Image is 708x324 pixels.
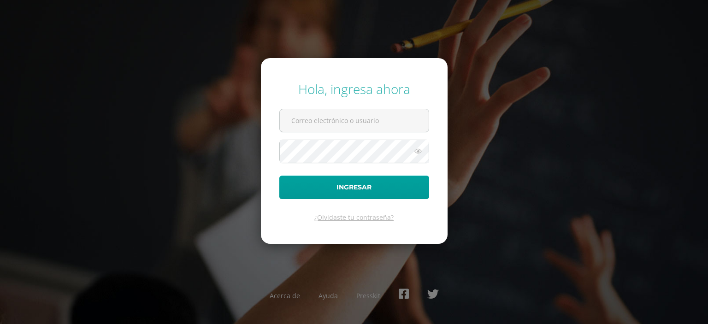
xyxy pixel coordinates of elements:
a: Ayuda [319,291,338,300]
button: Ingresar [279,176,429,199]
div: Hola, ingresa ahora [279,80,429,98]
a: ¿Olvidaste tu contraseña? [314,213,394,222]
a: Presskit [356,291,380,300]
a: Acerca de [270,291,300,300]
input: Correo electrónico o usuario [280,109,429,132]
